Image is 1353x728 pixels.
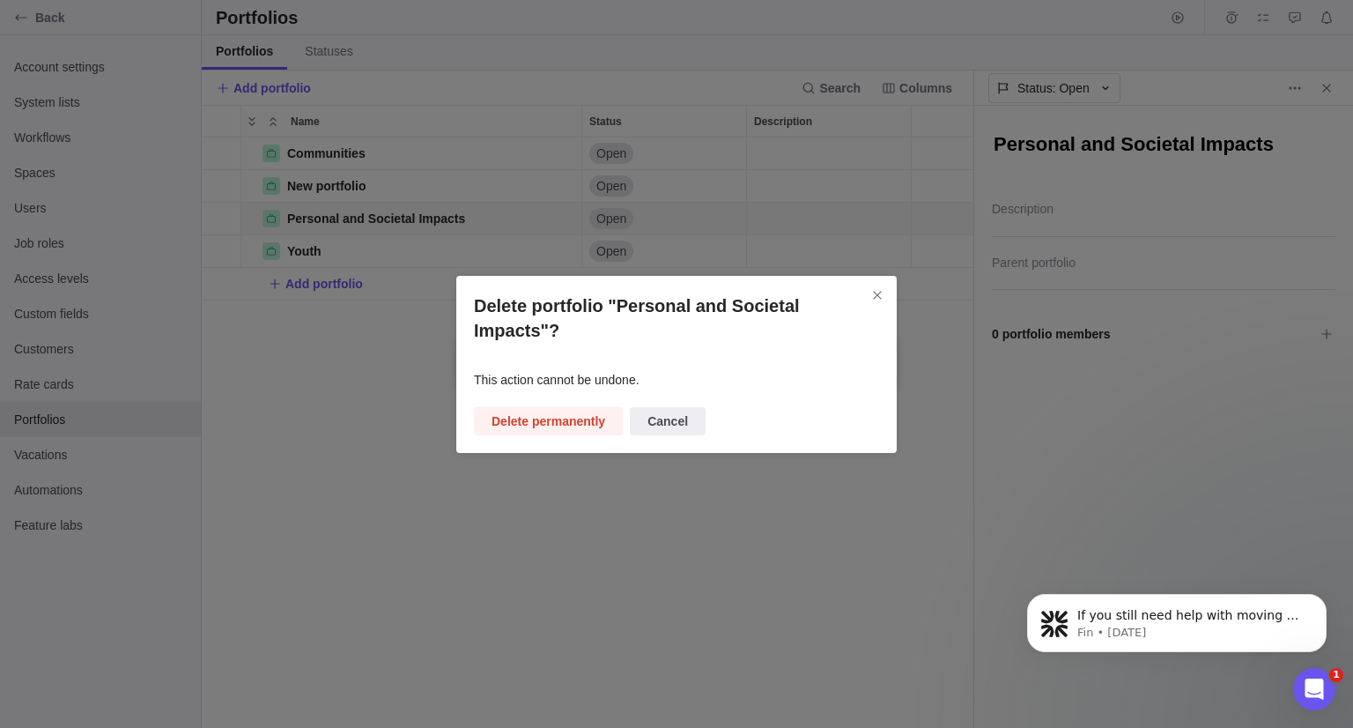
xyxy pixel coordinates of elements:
[1329,668,1343,682] span: 1
[474,293,879,343] h2: Delete portfolio "Personal and Societal Impacts"?
[474,407,623,435] span: Delete permanently
[456,276,897,453] div: Delete portfolio "Personal and Societal Impacts"?
[647,411,688,432] span: Cancel
[630,407,706,435] span: Cancel
[865,283,890,308] span: Close
[474,371,879,389] div: This action cannot be undone.
[492,411,605,432] span: Delete permanently
[1293,668,1335,710] iframe: Intercom live chat
[1001,557,1353,680] iframe: Intercom notifications message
